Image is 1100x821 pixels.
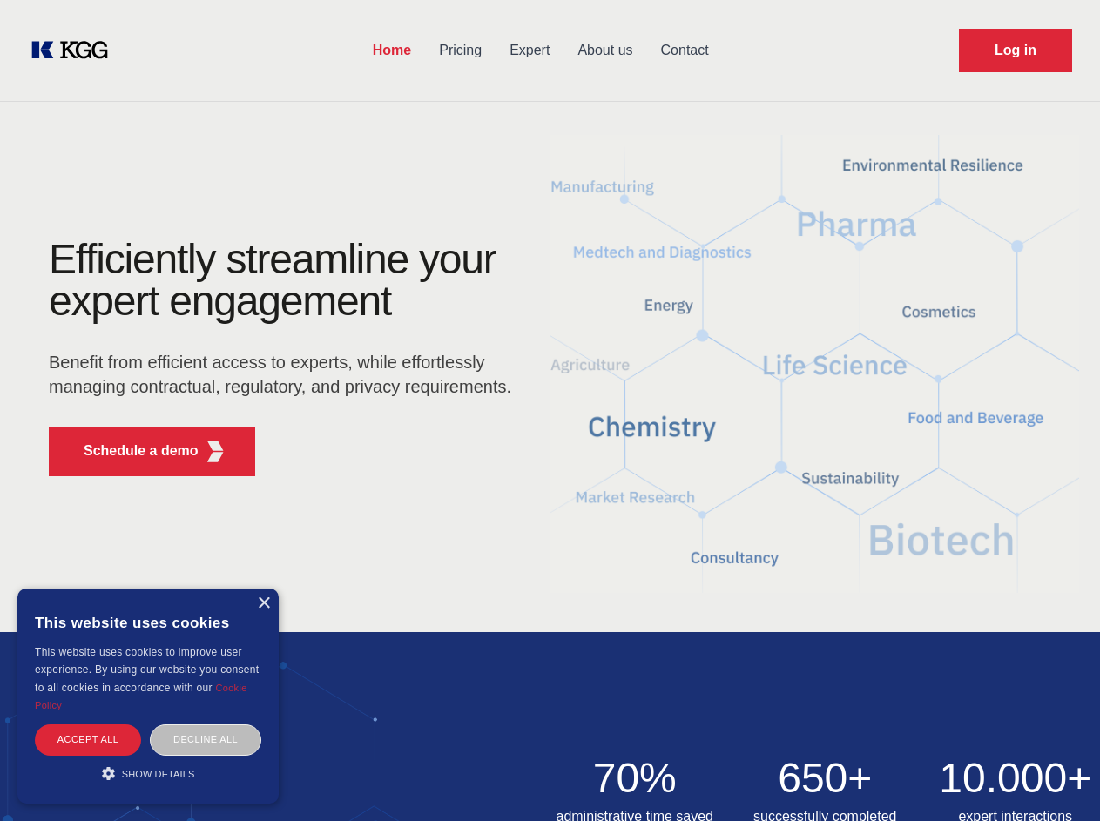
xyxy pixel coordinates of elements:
div: This website uses cookies [35,602,261,643]
a: Expert [496,28,563,73]
span: Show details [122,769,195,779]
img: KGG Fifth Element RED [550,113,1080,615]
a: Home [359,28,425,73]
h2: 650+ [740,757,910,799]
a: Pricing [425,28,496,73]
h1: Efficiently streamline your expert engagement [49,239,523,322]
p: Benefit from efficient access to experts, while effortlessly managing contractual, regulatory, an... [49,350,523,399]
div: Close [257,597,270,610]
div: Accept all [35,724,141,755]
a: Cookie Policy [35,683,247,710]
a: KOL Knowledge Platform: Talk to Key External Experts (KEE) [28,37,122,64]
iframe: Chat Widget [1013,737,1100,821]
button: Schedule a demoKGG Fifth Element RED [49,427,255,476]
h2: 70% [550,757,720,799]
div: Show details [35,764,261,782]
a: Contact [647,28,723,73]
div: Decline all [150,724,261,755]
a: Request Demo [959,29,1072,72]
a: About us [563,28,646,73]
img: KGG Fifth Element RED [205,441,226,462]
p: Schedule a demo [84,441,199,461]
span: This website uses cookies to improve user experience. By using our website you consent to all coo... [35,646,259,694]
